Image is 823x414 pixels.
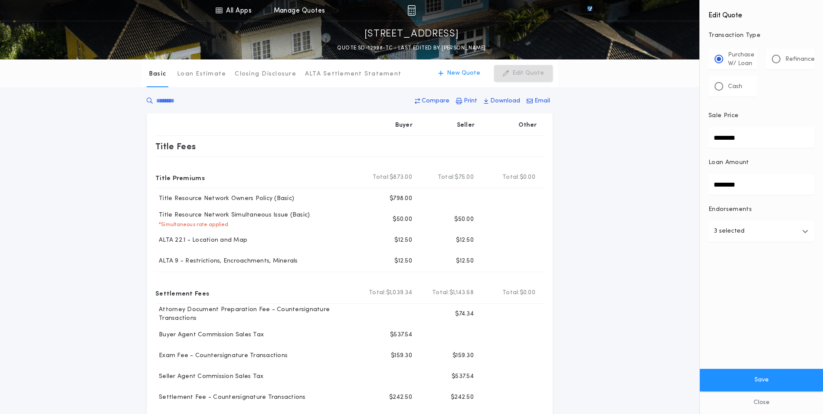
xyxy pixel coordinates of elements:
p: $798.00 [390,194,412,203]
p: Cash [728,82,742,91]
p: $242.50 [389,393,412,402]
p: New Quote [447,69,480,78]
p: Print [464,97,477,105]
p: ALTA Settlement Statement [305,70,401,79]
p: $12.50 [456,236,474,245]
b: Total: [373,173,390,182]
p: $159.30 [391,352,412,360]
p: QUOTE SD-12998-TC - LAST EDITED BY [PERSON_NAME] [337,44,485,53]
input: Loan Amount [708,174,814,195]
span: $1,143.68 [449,289,474,297]
p: Title Fees [155,139,196,153]
span: $873.00 [390,173,412,182]
p: Sale Price [708,112,738,120]
b: Total: [432,289,449,297]
button: Save [700,369,823,391]
p: Email [534,97,550,105]
p: Attorney Document Preparation Fee - Countersignature Transactions [155,306,357,323]
p: Settlement Fees [155,286,209,300]
p: $12.50 [394,257,412,266]
p: ALTA 22.1 - Location and Map [155,236,247,245]
button: Edit Quote [494,65,553,82]
p: Refinance [785,55,815,64]
p: $159.30 [452,352,474,360]
p: $537.54 [452,372,474,381]
p: Download [490,97,520,105]
p: Title Resource Network Owners Policy (Basic) [155,194,294,203]
p: ALTA 9 - Restrictions, Encroachments, Minerals [155,257,298,266]
p: * Simultaneous rate applied [155,221,229,228]
img: vs-icon [571,6,608,15]
p: Title Resource Network Simultaneous Issue (Basic) [155,211,310,220]
p: Loan Amount [708,158,749,167]
button: Compare [412,93,452,109]
button: Close [700,391,823,414]
p: [STREET_ADDRESS] [364,27,459,41]
p: Transaction Type [708,31,814,40]
b: Total: [502,173,520,182]
span: $0.00 [520,289,535,297]
b: Total: [369,289,386,297]
button: Download [481,93,523,109]
span: $0.00 [520,173,535,182]
p: $50.00 [393,215,412,224]
p: Buyer [395,121,413,130]
p: Compare [422,97,449,105]
p: Endorsements [708,205,814,214]
p: 3 selected [714,226,744,237]
h4: Edit Quote [708,5,814,21]
button: Email [524,93,553,109]
p: Loan Estimate [177,70,226,79]
p: Title Premiums [155,171,205,184]
p: Edit Quote [512,69,544,78]
p: Basic [149,70,166,79]
p: $537.54 [390,331,412,339]
p: $50.00 [454,215,474,224]
p: $12.50 [394,236,412,245]
b: Total: [438,173,455,182]
button: 3 selected [708,221,814,242]
p: Buyer Agent Commission Sales Tax [155,331,264,339]
p: Seller [457,121,475,130]
p: Other [519,121,537,130]
p: $242.50 [451,393,474,402]
button: Print [453,93,480,109]
p: Settlement Fee - Countersignature Transactions [155,393,306,402]
img: img [407,5,416,16]
p: $12.50 [456,257,474,266]
input: Sale Price [708,127,814,148]
button: New Quote [430,65,489,82]
p: Seller Agent Commission Sales Tax [155,372,263,381]
span: $75.00 [455,173,474,182]
p: $74.34 [455,310,474,319]
span: $1,039.34 [386,289,412,297]
b: Total: [502,289,520,297]
p: Purchase W/ Loan [728,51,754,68]
p: Closing Disclosure [235,70,296,79]
p: Exam Fee - Countersignature Transactions [155,352,288,360]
